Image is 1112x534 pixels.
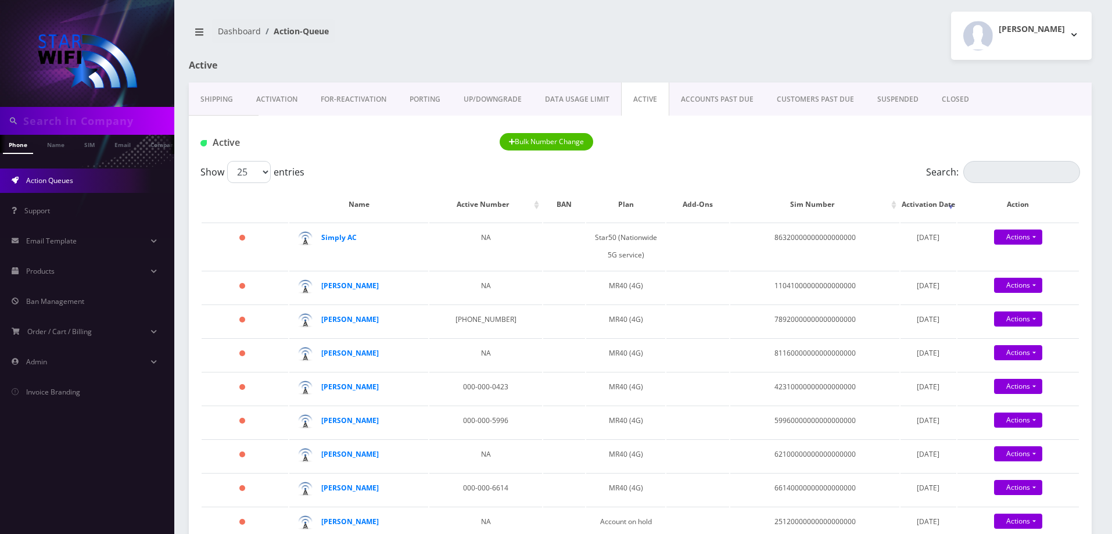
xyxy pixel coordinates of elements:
a: [PERSON_NAME] [321,314,379,324]
input: Search in Company [23,110,171,132]
img: Active [200,140,207,146]
a: Actions [994,230,1042,245]
a: ACTIVE [621,83,669,116]
input: Search: [963,161,1080,183]
th: Sim Number: activate to sort column ascending [730,188,899,221]
td: 59960000000000000000 [730,406,899,438]
span: Invoice Branding [26,387,80,397]
img: StarWiFi [35,31,139,89]
td: Star50 (Nationwide 5G service) [586,223,665,270]
a: Activation [245,83,309,116]
th: Action [957,188,1079,221]
a: Shipping [189,83,245,116]
a: Actions [994,413,1042,428]
nav: breadcrumb [189,19,632,52]
a: Dashboard [218,26,261,37]
td: 81160000000000000000 [730,338,899,371]
a: [PERSON_NAME] [321,281,379,291]
td: MR40 (4G) [586,304,665,337]
a: UP/DOWNGRADE [452,83,533,116]
td: MR40 (4G) [586,439,665,472]
td: 78920000000000000000 [730,304,899,337]
a: Actions [994,480,1042,495]
td: NA [429,223,541,270]
label: Show entries [200,161,304,183]
td: MR40 (4G) [586,338,665,371]
a: Actions [994,278,1042,293]
span: Order / Cart / Billing [27,327,92,336]
td: 86320000000000000000 [730,223,899,270]
th: Active Number: activate to sort column ascending [429,188,541,221]
a: SUSPENDED [866,83,930,116]
span: [DATE] [917,232,939,242]
span: [DATE] [917,415,939,425]
td: NA [429,271,541,303]
span: [DATE] [917,382,939,392]
span: [DATE] [917,517,939,526]
a: FOR-REActivation [309,83,398,116]
a: Actions [994,514,1042,529]
span: [DATE] [917,449,939,459]
td: 000-000-5996 [429,406,541,438]
a: CLOSED [930,83,981,116]
td: 66140000000000000000 [730,473,899,506]
a: Actions [994,311,1042,327]
td: MR40 (4G) [586,372,665,404]
a: CUSTOMERS PAST DUE [765,83,866,116]
h1: Active [200,137,482,148]
h2: [PERSON_NAME] [999,24,1065,34]
td: 11041000000000000000 [730,271,899,303]
th: Add-Ons [666,188,729,221]
span: Ban Management [26,296,84,306]
span: Action Queues [26,175,73,185]
a: ACCOUNTS PAST DUE [669,83,765,116]
th: Name [289,188,428,221]
a: Simply AC [321,232,357,242]
span: Support [24,206,50,216]
a: Actions [994,379,1042,394]
a: Actions [994,446,1042,461]
a: [PERSON_NAME] [321,382,379,392]
span: [DATE] [917,483,939,493]
a: [PERSON_NAME] [321,483,379,493]
td: 000-000-6614 [429,473,541,506]
button: Bulk Number Change [500,133,594,150]
a: Email [109,135,137,153]
td: NA [429,439,541,472]
select: Showentries [227,161,271,183]
th: Plan [586,188,665,221]
a: PORTING [398,83,452,116]
a: Actions [994,345,1042,360]
td: MR40 (4G) [586,473,665,506]
span: [DATE] [917,348,939,358]
td: 000-000-0423 [429,372,541,404]
a: [PERSON_NAME] [321,517,379,526]
a: Phone [3,135,33,154]
a: [PERSON_NAME] [321,348,379,358]
span: [DATE] [917,281,939,291]
li: Action-Queue [261,25,329,37]
h1: Active [189,60,478,71]
td: 42310000000000000000 [730,372,899,404]
a: Name [41,135,70,153]
a: [PERSON_NAME] [321,449,379,459]
span: Email Template [26,236,77,246]
span: Admin [26,357,47,367]
a: SIM [78,135,101,153]
a: [PERSON_NAME] [321,415,379,425]
span: [DATE] [917,314,939,324]
td: [PHONE_NUMBER] [429,304,541,337]
td: NA [429,338,541,371]
a: DATA USAGE LIMIT [533,83,621,116]
label: Search: [926,161,1080,183]
th: BAN [543,188,586,221]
